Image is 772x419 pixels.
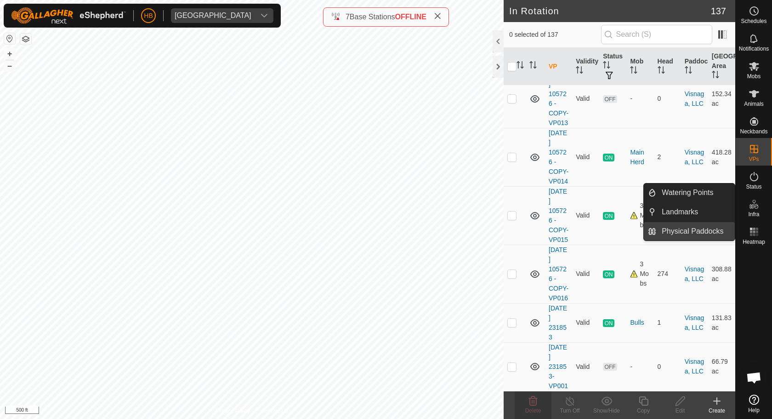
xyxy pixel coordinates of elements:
div: Show/Hide [588,407,625,415]
div: dropdown trigger [255,8,273,23]
button: – [4,60,15,71]
img: Gallagher Logo [11,7,126,24]
th: Validity [572,48,599,86]
div: 3 Mobs [630,201,650,230]
a: Landmarks [656,203,735,221]
span: Status [746,184,761,189]
div: Main Herd [630,148,650,167]
span: Animals [744,101,764,107]
div: Copy [625,407,662,415]
td: 131.83 ac [708,303,735,342]
p-sorticon: Activate to sort [529,63,537,70]
p-sorticon: Activate to sort [576,68,583,75]
a: Visnaga, LLC [685,314,704,331]
div: Bulls [630,318,650,327]
span: OFFLINE [395,13,426,21]
p-sorticon: Activate to sort [630,68,637,75]
a: Visnaga, LLC [685,265,704,282]
div: 3 Mobs [630,259,650,288]
span: ON [603,212,614,220]
p-sorticon: Activate to sort [658,68,665,75]
td: Valid [572,303,599,342]
td: 274 [654,245,681,303]
span: 0 selected of 137 [509,30,601,40]
span: Notifications [739,46,769,52]
div: Turn Off [551,407,588,415]
span: ON [603,319,614,327]
a: Visnaga, LLC [685,149,704,166]
a: Help [736,391,772,417]
td: 418.28 ac [708,128,735,186]
span: VPs [749,156,759,162]
a: Watering Points [656,184,735,202]
td: Valid [572,186,599,245]
th: Paddock [681,48,708,86]
div: Open chat [740,364,768,391]
li: Physical Paddocks [644,222,735,241]
div: - [630,94,650,103]
a: Contact Us [261,407,288,415]
span: OFF [603,95,617,103]
td: Valid [572,69,599,128]
th: VP [545,48,572,86]
th: Head [654,48,681,86]
a: [DATE] 105726 - COPY-VP013 [549,71,568,126]
p-sorticon: Activate to sort [603,63,610,70]
li: Watering Points [644,184,735,202]
span: Physical Paddocks [662,226,723,237]
td: 2 [654,128,681,186]
span: HB [144,11,153,21]
span: Watering Points [662,187,713,198]
a: Visnaga, LLC [685,358,704,375]
td: Valid [572,245,599,303]
div: Create [698,407,735,415]
a: [DATE] 105726 - COPY-VP015 [549,188,568,243]
td: 1 [654,303,681,342]
button: Map Layers [20,34,31,45]
span: Visnaga Ranch [171,8,255,23]
a: [DATE] 105726 - COPY-VP016 [549,246,568,302]
a: Privacy Policy [216,407,250,415]
th: Status [599,48,626,86]
div: Edit [662,407,698,415]
input: Search (S) [601,25,712,44]
p-sorticon: Activate to sort [712,72,719,80]
a: [DATE] 231853-VP001 [549,344,568,390]
span: 137 [711,4,726,18]
a: Visnaga, LLC [685,90,704,107]
button: Reset Map [4,33,15,44]
span: Neckbands [740,129,767,134]
span: Infra [748,212,759,217]
h2: In Rotation [509,6,711,17]
span: ON [603,270,614,278]
div: [GEOGRAPHIC_DATA] [175,12,251,19]
td: 0 [654,342,681,391]
span: 7 [346,13,350,21]
p-sorticon: Activate to sort [685,68,692,75]
td: Valid [572,128,599,186]
td: 66.79 ac [708,342,735,391]
th: [GEOGRAPHIC_DATA] Area [708,48,735,86]
span: Mobs [747,74,761,79]
a: [DATE] 231853 [549,304,567,341]
li: Landmarks [644,203,735,221]
div: - [630,362,650,372]
th: Mob [626,48,653,86]
span: Delete [525,408,541,414]
a: Physical Paddocks [656,222,735,241]
span: Landmarks [662,207,698,218]
p-sorticon: Activate to sort [517,63,524,70]
span: ON [603,154,614,161]
span: Base Stations [350,13,395,21]
td: Valid [572,342,599,391]
td: 152.34 ac [708,69,735,128]
span: Heatmap [743,239,765,245]
button: + [4,48,15,59]
a: [DATE] 105726 - COPY-VP014 [549,129,568,185]
td: 0 [654,69,681,128]
span: OFF [603,363,617,371]
td: 308.88 ac [708,245,735,303]
span: Help [748,408,760,413]
span: Schedules [741,18,766,24]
